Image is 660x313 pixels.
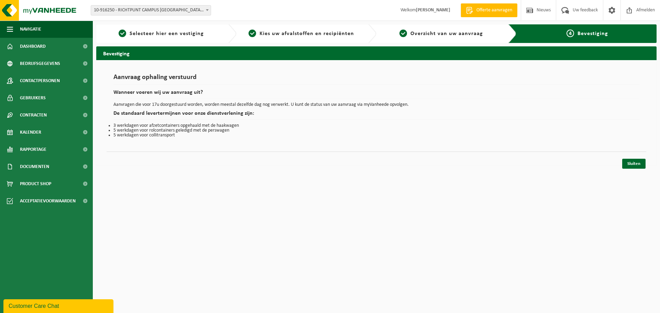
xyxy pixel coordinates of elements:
[577,31,608,36] span: Bevestiging
[20,89,46,107] span: Gebruikers
[20,21,41,38] span: Navigatie
[410,31,483,36] span: Overzicht van uw aanvraag
[113,74,639,85] h1: Aanvraag ophaling verstuurd
[240,30,363,38] a: 2Kies uw afvalstoffen en recipiënten
[461,3,517,17] a: Offerte aanvragen
[260,31,354,36] span: Kies uw afvalstoffen en recipiënten
[566,30,574,37] span: 4
[96,46,657,60] h2: Bevestiging
[119,30,126,37] span: 1
[100,30,223,38] a: 1Selecteer hier een vestiging
[113,128,639,133] li: 5 werkdagen voor rolcontainers geledigd met de perswagen
[20,175,51,192] span: Product Shop
[475,7,514,14] span: Offerte aanvragen
[113,133,639,138] li: 5 werkdagen voor collitransport
[20,38,46,55] span: Dashboard
[622,159,646,169] a: Sluiten
[20,141,46,158] span: Rapportage
[416,8,450,13] strong: [PERSON_NAME]
[20,124,41,141] span: Kalender
[399,30,407,37] span: 3
[91,5,211,15] span: 10-916250 - RICHTPUNT CAMPUS GENT OPHAALPUNT 1 - ABDIS 1 - GENT
[20,192,76,210] span: Acceptatievoorwaarden
[113,102,639,107] p: Aanvragen die voor 17u doorgestuurd worden, worden meestal dezelfde dag nog verwerkt. U kunt de s...
[380,30,503,38] a: 3Overzicht van uw aanvraag
[113,111,639,120] h2: De standaard levertermijnen voor onze dienstverlening zijn:
[20,107,47,124] span: Contracten
[20,55,60,72] span: Bedrijfsgegevens
[113,123,639,128] li: 3 werkdagen voor afzetcontainers opgehaald met de haakwagen
[20,158,49,175] span: Documenten
[249,30,256,37] span: 2
[3,298,115,313] iframe: chat widget
[20,72,60,89] span: Contactpersonen
[130,31,204,36] span: Selecteer hier een vestiging
[113,90,639,99] h2: Wanneer voeren wij uw aanvraag uit?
